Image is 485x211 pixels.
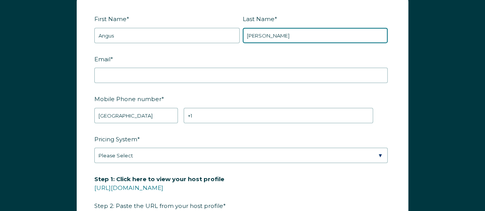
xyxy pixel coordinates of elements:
span: Mobile Phone number [94,93,161,105]
span: Last Name [243,13,275,25]
a: [URL][DOMAIN_NAME] [94,184,163,191]
span: Pricing System [94,133,137,145]
span: Email [94,53,110,65]
span: First Name [94,13,127,25]
span: Step 1: Click here to view your host profile [94,173,224,185]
